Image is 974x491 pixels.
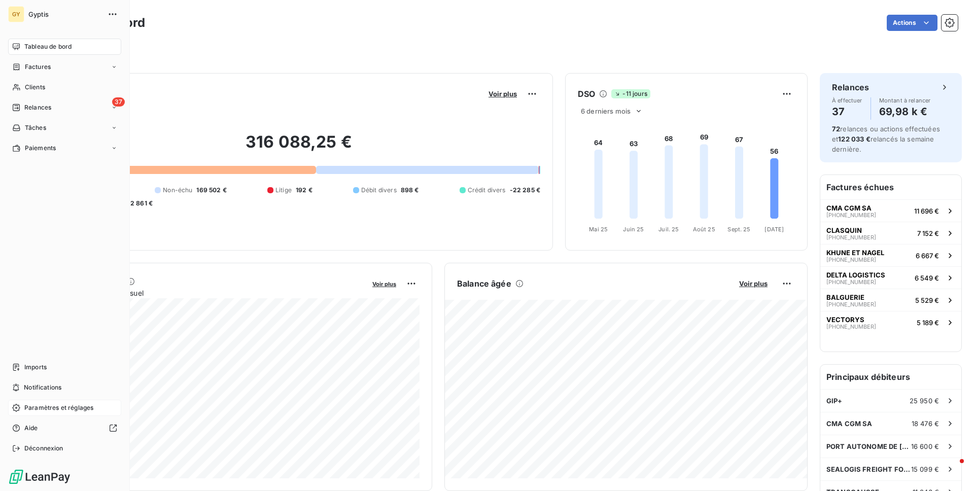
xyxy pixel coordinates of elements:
[826,419,873,428] span: CMA CGM SA
[401,186,419,195] span: 898 €
[917,319,939,327] span: 5 189 €
[820,311,961,333] button: VECTORYS[PHONE_NUMBER]5 189 €
[826,324,876,330] span: [PHONE_NUMBER]
[820,222,961,244] button: CLASQUIN[PHONE_NUMBER]7 152 €
[485,89,520,98] button: Voir plus
[611,89,650,98] span: -11 jours
[832,103,862,120] h4: 37
[826,226,862,234] span: CLASQUIN
[25,62,51,72] span: Factures
[820,289,961,311] button: BALGUERIE[PHONE_NUMBER]5 529 €
[578,88,595,100] h6: DSO
[24,383,61,392] span: Notifications
[915,296,939,304] span: 5 529 €
[8,6,24,22] div: GY
[916,252,939,260] span: 6 667 €
[826,271,885,279] span: DELTA LOGISTICS
[196,186,226,195] span: 169 502 €
[832,125,940,153] span: relances ou actions effectuées et relancés la semaine dernière.
[911,442,939,450] span: 16 600 €
[887,15,937,31] button: Actions
[826,442,911,450] span: PORT AUTONOME DE [GEOGRAPHIC_DATA]
[917,229,939,237] span: 7 152 €
[736,279,771,288] button: Voir plus
[764,226,784,233] tspan: [DATE]
[910,397,939,405] span: 25 950 €
[8,420,121,436] a: Aide
[879,103,931,120] h4: 69,98 k €
[24,444,63,453] span: Déconnexion
[826,234,876,240] span: [PHONE_NUMBER]
[820,175,961,199] h6: Factures échues
[826,397,843,405] span: GIP+
[24,363,47,372] span: Imports
[832,125,840,133] span: 72
[826,301,876,307] span: [PHONE_NUMBER]
[879,97,931,103] span: Montant à relancer
[912,419,939,428] span: 18 476 €
[24,424,38,433] span: Aide
[468,186,506,195] span: Crédit divers
[826,204,872,212] span: CMA CGM SA
[826,315,864,324] span: VECTORYS
[826,279,876,285] span: [PHONE_NUMBER]
[739,279,768,288] span: Voir plus
[820,199,961,222] button: CMA CGM SA[PHONE_NUMBER]11 696 €
[589,226,608,233] tspan: Mai 25
[457,277,511,290] h6: Balance âgée
[826,249,884,257] span: KHUNE ET NAGEL
[24,403,93,412] span: Paramètres et réglages
[838,135,870,143] span: 122 033 €
[826,257,876,263] span: [PHONE_NUMBER]
[369,279,399,288] button: Voir plus
[112,97,125,107] span: 37
[57,288,365,298] span: Chiffre d'affaires mensuel
[489,90,517,98] span: Voir plus
[28,10,101,18] span: Gyptis
[163,186,192,195] span: Non-échu
[296,186,312,195] span: 192 €
[820,365,961,389] h6: Principaux débiteurs
[832,97,862,103] span: À effectuer
[25,83,45,92] span: Clients
[127,199,153,208] span: -2 861 €
[372,280,396,288] span: Voir plus
[510,186,540,195] span: -22 285 €
[25,123,46,132] span: Tâches
[581,107,631,115] span: 6 derniers mois
[826,465,911,473] span: SEALOGIS FREIGHT FORWARDING
[940,457,964,481] iframe: Intercom live chat
[275,186,292,195] span: Litige
[693,226,715,233] tspan: Août 25
[8,469,71,485] img: Logo LeanPay
[832,81,869,93] h6: Relances
[24,103,51,112] span: Relances
[826,212,876,218] span: [PHONE_NUMBER]
[623,226,644,233] tspan: Juin 25
[658,226,679,233] tspan: Juil. 25
[24,42,72,51] span: Tableau de bord
[826,293,864,301] span: BALGUERIE
[25,144,56,153] span: Paiements
[57,132,540,162] h2: 316 088,25 €
[727,226,750,233] tspan: Sept. 25
[361,186,397,195] span: Débit divers
[820,244,961,266] button: KHUNE ET NAGEL[PHONE_NUMBER]6 667 €
[911,465,939,473] span: 15 099 €
[820,266,961,289] button: DELTA LOGISTICS[PHONE_NUMBER]6 549 €
[914,207,939,215] span: 11 696 €
[915,274,939,282] span: 6 549 €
